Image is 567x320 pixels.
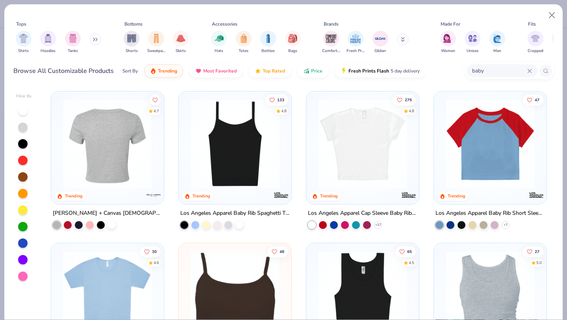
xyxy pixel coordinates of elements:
img: df0d61e8-2aa9-4583-81f3-fc8252e5a59e [283,99,380,188]
img: Los Angeles Apparel logo [273,187,289,203]
img: Fresh Prints Image [350,33,361,45]
span: Bags [288,48,297,54]
div: filter for Totes [236,31,252,54]
div: 4.5 [409,260,414,266]
img: Bella + Canvas logo [146,187,161,203]
button: Like [523,94,543,105]
button: filter button [322,31,340,54]
img: Bottles Image [264,34,272,43]
img: b0603986-75a5-419a-97bc-283c66fe3a23 [314,99,411,188]
button: Close [545,8,560,23]
button: filter button [465,31,480,54]
div: filter for Fresh Prints [346,31,365,54]
div: filter for Bottles [260,31,276,54]
img: f2b333be-1c19-4d0f-b003-dae84be201f4 [411,99,508,188]
span: Tanks [68,48,78,54]
img: Men Image [493,34,502,43]
button: filter button [147,31,165,54]
button: filter button [440,31,456,54]
span: 275 [405,98,412,102]
button: filter button [16,31,31,54]
button: filter button [528,31,543,54]
span: Sweatpants [147,48,165,54]
button: filter button [173,31,189,54]
span: Fresh Prints [346,48,365,54]
div: filter for Hats [211,31,227,54]
img: trending.gif [150,68,156,74]
button: filter button [372,31,388,54]
img: 1633acb1-e9a5-445a-8601-4ed2dacc642d [442,99,539,188]
div: filter for Men [489,31,505,54]
img: Shorts Image [127,34,136,43]
img: Los Angeles Apparel logo [528,187,544,203]
div: filter for Shirts [16,31,31,54]
img: Skirts Image [176,34,185,43]
div: filter for Gildan [372,31,388,54]
img: Sweatpants Image [152,34,161,43]
span: Unisex [467,48,478,54]
button: filter button [65,31,81,54]
button: Like [265,94,288,105]
div: Fits [528,20,536,28]
img: flash.gif [341,68,347,74]
img: Women Image [443,34,452,43]
div: Los Angeles Apparel Cap Sleeve Baby Rib Crop Top [308,208,417,218]
div: filter for Sweatpants [147,31,165,54]
div: Browse All Customizable Products [13,66,114,76]
button: Most Favorited [189,64,243,78]
button: filter button [40,31,56,54]
img: 28425ec1-0436-412d-a053-7d6557a5cd09 [59,99,156,188]
div: 4.8 [281,108,287,114]
span: Skirts [176,48,186,54]
div: 5.0 [536,260,542,266]
div: filter for Cropped [528,31,543,54]
span: 30 [152,249,157,253]
button: Like [141,246,161,257]
div: 4.8 [409,108,414,114]
span: Shorts [126,48,138,54]
span: 133 [277,98,284,102]
span: Top Rated [263,68,285,74]
div: Los Angeles Apparel Baby Rib Spaghetti Tank [180,208,290,218]
img: TopRated.gif [255,68,261,74]
button: Price [297,64,328,78]
button: Like [523,246,543,257]
div: Bottoms [124,20,143,28]
div: [PERSON_NAME] + Canvas [DEMOGRAPHIC_DATA]' Micro Ribbed Baby Tee [53,208,162,218]
span: + 7 [504,223,508,227]
span: 65 [407,249,412,253]
span: Totes [239,48,248,54]
img: Los Angeles Apparel logo [401,187,417,203]
span: + 17 [375,223,381,227]
span: Trending [158,68,177,74]
img: Hats Image [215,34,224,43]
span: 48 [280,249,284,253]
div: filter for Hoodies [40,31,56,54]
div: Los Angeles Apparel Baby Rib Short Sleeve Raglan [435,208,545,218]
div: filter for Tanks [65,31,81,54]
span: Shirts [18,48,29,54]
button: Fresh Prints Flash5 day delivery [335,64,426,78]
div: filter for Bags [285,31,301,54]
div: Filter By [16,93,32,99]
button: filter button [211,31,227,54]
button: filter button [260,31,276,54]
img: Unisex Image [468,34,477,43]
div: 4.7 [154,108,159,114]
span: Men [493,48,501,54]
div: filter for Unisex [465,31,480,54]
button: filter button [489,31,505,54]
button: filter button [236,31,252,54]
img: Comfort Colors Image [325,33,337,45]
div: filter for Skirts [173,31,189,54]
span: Fresh Prints Flash [348,68,389,74]
div: filter for Women [440,31,456,54]
div: filter for Comfort Colors [322,31,340,54]
button: filter button [285,31,301,54]
div: 4.6 [154,260,159,266]
span: Hoodies [41,48,56,54]
span: Women [441,48,455,54]
span: Bottles [261,48,275,54]
img: Tanks Image [69,34,77,43]
img: Shirts Image [19,34,28,43]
